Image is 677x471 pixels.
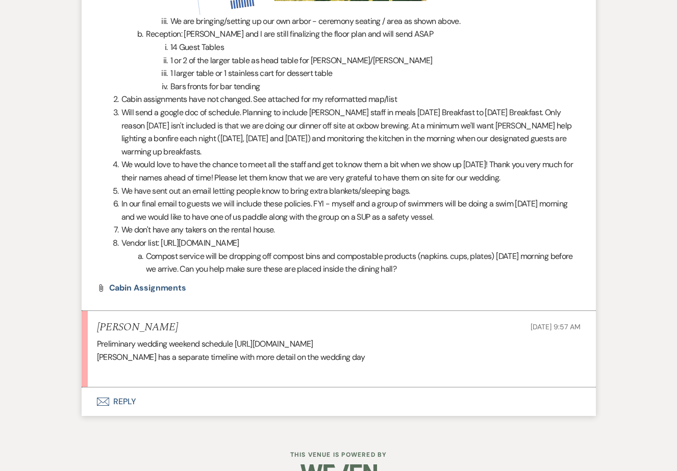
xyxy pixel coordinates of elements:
span: [DATE] 9:57 AM [531,322,580,331]
li: Will send a google doc of schedule. Planning to include [PERSON_NAME] staff in meals [DATE] Break... [109,106,581,158]
p: Preliminary wedding weekend schedule [URL][DOMAIN_NAME] [97,337,581,351]
li: 1 or 2 of the larger table as head table for [PERSON_NAME]/[PERSON_NAME] [109,54,581,67]
li: In our final email to guests we will include these policies. FYI - myself and a group of swimmers... [109,197,581,223]
span: Cabin Assignments [109,282,187,293]
a: Cabin Assignments [109,284,187,292]
li: Compost service will be dropping off compost bins and compostable products (napkins. cups, plates... [109,250,581,276]
li: We are bringing/setting up our own arbor - ceremony seating / area as shown above. [109,15,581,28]
li: We don't have any takers on the rental house. [109,223,581,237]
li: Vendor list: [URL][DOMAIN_NAME] [109,237,581,250]
li: We have sent out an email letting people know to bring extra blankets/sleeping bags. [109,185,581,198]
li: 1 larger table or 1 stainless cart for dessert table [109,67,581,80]
li: Cabin assignments have not changed. See attached for my reformatted map/list [109,93,581,106]
p: [PERSON_NAME] has a separate timeline with more detail on the wedding day [97,351,581,364]
li: 14 Guest Tables [109,41,581,54]
li: We would love to have the chance to meet all the staff and get to know them a bit when we show up... [109,158,581,184]
li: Bars fronts for bar tending [109,80,581,93]
h5: [PERSON_NAME] [97,321,178,334]
li: Reception: [PERSON_NAME] and I are still finalizing the floor plan and will send ASAP [109,28,581,41]
button: Reply [82,387,596,416]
